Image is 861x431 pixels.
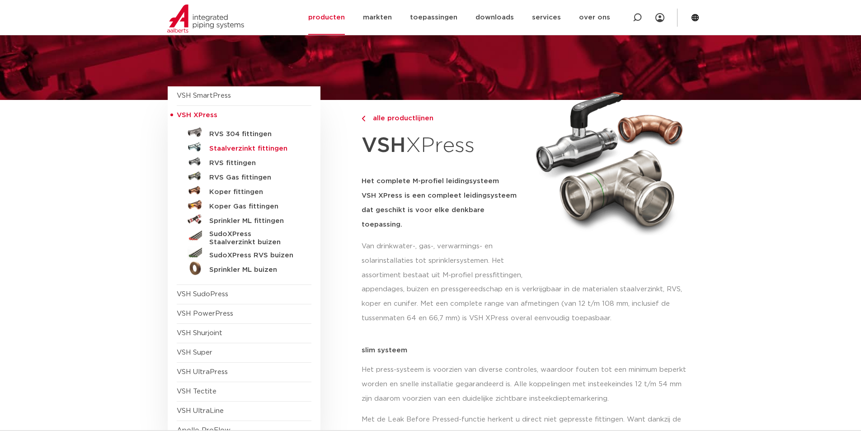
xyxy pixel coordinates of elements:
p: Van drinkwater-, gas-, verwarmings- en solarinstallaties tot sprinklersystemen. Het assortiment b... [362,239,525,283]
a: alle productlijnen [362,113,525,124]
a: VSH SmartPress [177,92,231,99]
a: VSH Shurjoint [177,330,222,336]
a: Koper fittingen [177,183,311,198]
a: VSH SudoPress [177,291,228,298]
a: RVS fittingen [177,154,311,169]
a: SudoXPress Staalverzinkt buizen [177,227,311,246]
span: VSH XPress [177,112,217,118]
h5: RVS fittingen [209,159,299,167]
strong: VSH [362,135,406,156]
h5: RVS 304 fittingen [209,130,299,138]
span: alle productlijnen [367,115,433,122]
a: RVS Gas fittingen [177,169,311,183]
a: Sprinkler ML buizen [177,261,311,275]
p: appendages, buizen en pressgereedschap en is verkrijgbaar in de materialen staalverzinkt, RVS, ko... [362,282,694,326]
a: VSH Super [177,349,212,356]
h5: Koper Gas fittingen [209,203,299,211]
h5: SudoXPress RVS buizen [209,251,299,260]
h5: Sprinkler ML fittingen [209,217,299,225]
img: chevron-right.svg [362,116,365,122]
a: SudoXPress RVS buizen [177,246,311,261]
a: Staalverzinkt fittingen [177,140,311,154]
a: VSH UltraPress [177,369,228,375]
h5: Staalverzinkt fittingen [209,145,299,153]
a: VSH UltraLine [177,407,224,414]
a: Koper Gas fittingen [177,198,311,212]
h5: RVS Gas fittingen [209,174,299,182]
a: VSH Tectite [177,388,216,395]
a: VSH PowerPress [177,310,233,317]
h1: XPress [362,128,525,163]
p: Het press-systeem is voorzien van diverse controles, waardoor fouten tot een minimum beperkt word... [362,363,694,406]
h5: Het complete M-profiel leidingsysteem VSH XPress is een compleet leidingsysteem dat geschikt is v... [362,174,525,232]
h5: Sprinkler ML buizen [209,266,299,274]
a: RVS 304 fittingen [177,125,311,140]
h5: Koper fittingen [209,188,299,196]
div: my IPS [655,8,664,28]
a: Sprinkler ML fittingen [177,212,311,227]
p: slim systeem [362,347,694,354]
h5: SudoXPress Staalverzinkt buizen [209,230,299,246]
